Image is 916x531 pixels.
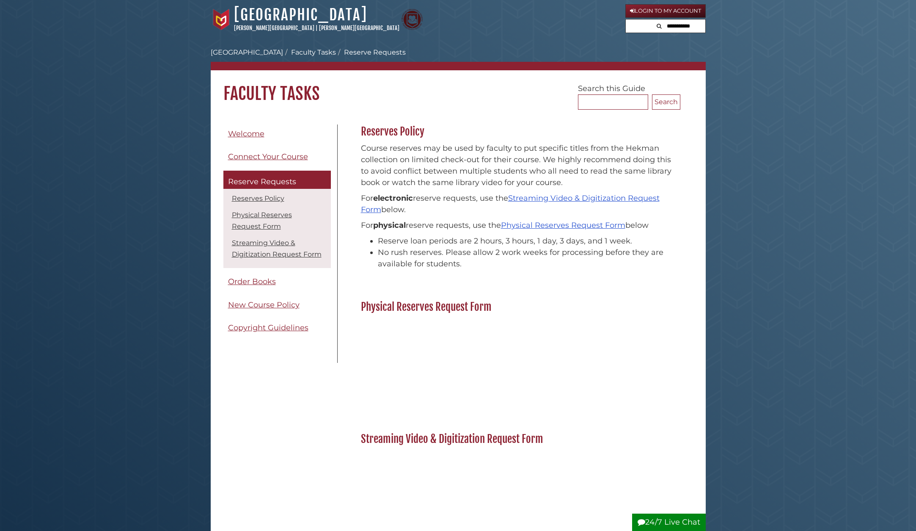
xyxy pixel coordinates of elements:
li: Reserve loan periods are 2 hours, 3 hours, 1 day, 3 days, and 1 week. [378,235,676,247]
i: Search [657,23,662,29]
a: [PERSON_NAME][GEOGRAPHIC_DATA] [319,25,399,31]
iframe: 297a221b638000c43ad568e49c6030da [361,318,676,403]
button: 24/7 Live Chat [632,514,706,531]
p: Course reserves may be used by faculty to put specific titles from the Hekman collection on limit... [361,143,676,188]
p: For reserve requests, use the below. [361,193,676,216]
button: Search [652,94,680,110]
strong: physical [373,221,406,230]
li: No rush reserves. Please allow 2 work weeks for processing before they are available for students. [378,247,676,270]
a: Faculty Tasks [291,48,336,56]
a: Streaming Video & Digitization Request Form [361,194,660,214]
a: Reserves Policy [232,194,284,202]
a: [PERSON_NAME][GEOGRAPHIC_DATA] [234,25,314,31]
p: For reserve requests, use the below [361,220,676,231]
span: Welcome [228,129,264,138]
a: Connect Your Course [223,147,331,166]
span: Order Books [228,277,276,286]
a: [GEOGRAPHIC_DATA] [234,6,367,24]
span: | [316,25,318,31]
nav: breadcrumb [211,47,706,70]
h2: Physical Reserves Request Form [357,300,680,314]
a: Physical Reserves Request Form [232,211,292,230]
h2: Reserves Policy [357,125,680,138]
strong: electronic [373,194,413,203]
a: Copyright Guidelines [223,318,331,337]
a: Streaming Video & Digitization Request Form [232,239,322,258]
a: Reserve Requests [223,171,331,189]
a: Order Books [223,272,331,291]
span: Connect Your Course [228,152,308,161]
a: Welcome [223,124,331,144]
span: Copyright Guidelines [228,323,308,332]
div: Guide Pages [223,124,331,342]
a: New Course Policy [223,296,331,315]
a: Login to My Account [625,4,706,18]
button: Search [654,19,664,31]
a: [GEOGRAPHIC_DATA] [211,48,283,56]
img: Calvin Theological Seminary [402,9,423,30]
h2: Streaming Video & Digitization Request Form [357,432,680,446]
li: Reserve Requests [336,47,406,58]
a: Physical Reserves Request Form [501,221,625,230]
h1: Faculty Tasks [211,70,706,104]
img: Calvin University [211,9,232,30]
span: Reserve Requests [228,177,296,186]
span: New Course Policy [228,300,300,310]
